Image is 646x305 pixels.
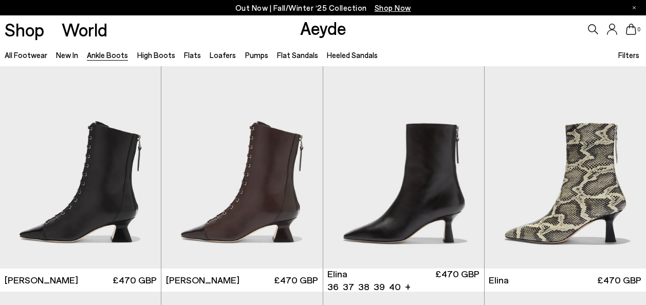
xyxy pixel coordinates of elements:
[597,274,641,287] span: £470 GBP
[327,280,398,293] ul: variant
[113,274,157,287] span: £470 GBP
[166,274,239,287] span: [PERSON_NAME]
[62,21,107,39] a: World
[485,66,646,269] img: Elina Ankle Boots
[389,280,401,293] li: 40
[435,268,479,293] span: £470 GBP
[358,280,370,293] li: 38
[618,50,639,60] span: Filters
[485,269,646,292] a: Elina £470 GBP
[235,2,411,14] p: Out Now | Fall/Winter ‘25 Collection
[327,280,339,293] li: 36
[489,274,509,287] span: Elina
[323,66,484,269] a: Next slide Previous slide
[5,21,44,39] a: Shop
[274,274,318,287] span: £470 GBP
[277,50,318,60] a: Flat Sandals
[87,50,128,60] a: Ankle Boots
[5,274,78,287] span: [PERSON_NAME]
[327,50,378,60] a: Heeled Sandals
[323,269,484,292] a: Elina 36 37 38 39 40 + £470 GBP
[161,66,322,269] img: Gwen Lace-Up Boots
[323,66,485,269] img: Elina Ankle Boots
[375,3,411,12] span: Navigate to /collections/new-in
[210,50,236,60] a: Loafers
[300,17,346,39] a: Aeyde
[137,50,175,60] a: High Boots
[323,66,485,269] div: 1 / 6
[245,50,268,60] a: Pumps
[636,27,641,32] span: 0
[343,280,354,293] li: 37
[405,279,411,293] li: +
[327,268,347,280] span: Elina
[184,50,201,60] a: Flats
[5,50,47,60] a: All Footwear
[161,269,322,292] a: [PERSON_NAME] £470 GBP
[626,24,636,35] a: 0
[56,50,78,60] a: New In
[374,280,385,293] li: 39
